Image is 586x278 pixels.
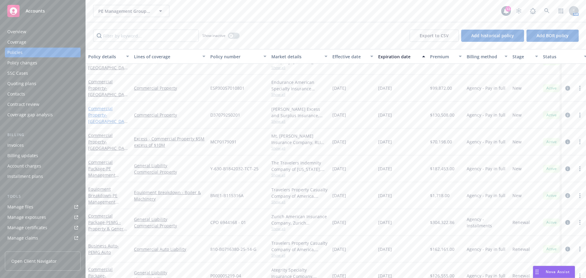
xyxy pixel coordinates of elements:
[5,193,81,200] div: Tools
[430,165,454,172] span: $187,453.00
[134,85,205,91] a: Commercial Property
[430,85,452,91] span: $99,872.00
[7,79,36,88] div: Quoting plans
[210,192,244,199] span: BME1-B115316A
[526,30,579,42] button: Add BOR policy
[545,85,558,91] span: Active
[5,58,81,68] a: Policy changes
[271,119,327,124] span: Show all
[134,169,205,175] a: Commercial Property
[332,246,346,252] span: [DATE]
[420,33,449,38] span: Export to CSV
[271,199,327,204] span: Show all
[98,8,151,14] span: PE Management Group, Inc.
[210,112,240,118] span: D37079250201
[11,258,57,264] span: Open Client Navigator
[5,171,81,181] a: Installment plans
[332,165,346,172] span: [DATE]
[7,151,38,161] div: Billing updates
[134,216,205,222] a: General Liability
[271,226,327,231] span: Show all
[271,253,327,258] span: Show all
[545,139,558,145] span: Active
[513,5,525,17] a: Stop snowing
[5,212,81,222] a: Manage exposures
[271,172,327,178] span: Show all
[545,220,558,225] span: Active
[271,53,321,60] div: Market details
[134,135,205,148] a: Excess - Commercial Property $5M excess of $10M
[5,68,81,78] a: SSC Cases
[5,202,81,212] a: Manage files
[430,192,450,199] span: $1,718.00
[332,219,346,226] span: [DATE]
[467,246,505,252] span: Agency - Pay in full
[88,79,127,110] a: Commercial Property
[430,53,455,60] div: Premium
[5,244,81,253] a: Manage BORs
[543,53,580,60] div: Status
[88,219,127,238] span: - PEMG - Property & General Liability
[134,162,205,169] a: General Liability
[564,192,571,199] a: circleInformation
[471,33,514,38] span: Add historical policy
[378,219,392,226] span: [DATE]
[271,186,327,199] div: Travelers Property Casualty Company of America, Travelers Insurance
[576,192,584,199] a: more
[512,192,522,199] span: New
[378,85,392,91] span: [DATE]
[332,53,367,60] div: Effective date
[512,246,530,252] span: Renewal
[430,246,454,252] span: $162,161.00
[512,53,531,60] div: Stage
[88,166,127,197] span: - PE Management Group - Policy for [GEOGRAPHIC_DATA] Apartments
[7,223,47,233] div: Manage certificates
[545,193,558,198] span: Active
[464,49,510,64] button: Billing method
[564,111,571,119] a: circleInformation
[428,49,464,64] button: Premium
[5,99,81,109] a: Contract review
[88,132,129,170] a: Commercial Property
[330,49,376,64] button: Effective date
[430,112,454,118] span: $130,508.00
[576,219,584,226] a: more
[533,266,541,278] div: Drag to move
[378,53,418,60] div: Expiration date
[467,165,505,172] span: Agency - Pay in full
[5,233,81,243] a: Manage claims
[512,85,522,91] span: New
[5,110,81,120] a: Coverage gap analysis
[7,233,38,243] div: Manage claims
[132,49,208,64] button: Lines of coverage
[545,166,558,171] span: Active
[134,53,199,60] div: Lines of coverage
[512,219,530,226] span: Renewal
[7,140,24,150] div: Invoices
[202,33,226,38] span: Show inactive
[378,165,392,172] span: [DATE]
[88,186,118,211] a: Equipment Breakdown
[7,171,43,181] div: Installment plans
[378,139,392,145] span: [DATE]
[5,48,81,57] a: Policies
[512,165,522,172] span: New
[7,37,26,47] div: Coverage
[378,192,392,199] span: [DATE]
[7,202,33,212] div: Manage files
[7,244,36,253] div: Manage BORs
[546,269,570,274] span: Nova Assist
[467,192,505,199] span: Agency - Pay in full
[5,223,81,233] a: Manage certificates
[5,37,81,47] a: Coverage
[461,30,524,42] button: Add historical policy
[512,139,522,145] span: New
[5,2,81,20] a: Accounts
[564,219,571,226] a: circleInformation
[88,159,127,197] a: Commercial Package
[545,112,558,118] span: Active
[210,165,259,172] span: Y-630-B1842032-TCT-25
[134,189,205,202] a: Equipment Breakdown - Boiler & Machinery
[210,246,256,252] span: 810-B0716380-25-14-G
[5,140,81,150] a: Invoices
